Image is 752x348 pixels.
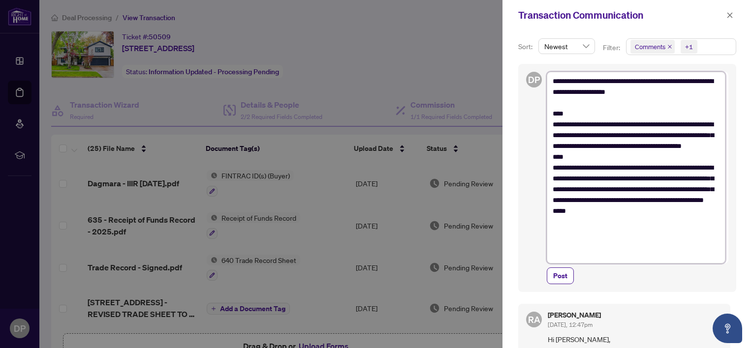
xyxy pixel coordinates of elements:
[548,321,593,328] span: [DATE], 12:47pm
[630,40,675,54] span: Comments
[635,42,665,52] span: Comments
[528,313,540,326] span: RA
[603,42,622,53] p: Filter:
[518,8,723,23] div: Transaction Communication
[553,268,567,284] span: Post
[518,41,534,52] p: Sort:
[726,12,733,19] span: close
[547,267,574,284] button: Post
[528,73,540,87] span: DP
[667,44,672,49] span: close
[544,39,589,54] span: Newest
[713,314,742,343] button: Open asap
[685,42,693,52] div: +1
[548,312,601,319] h5: [PERSON_NAME]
